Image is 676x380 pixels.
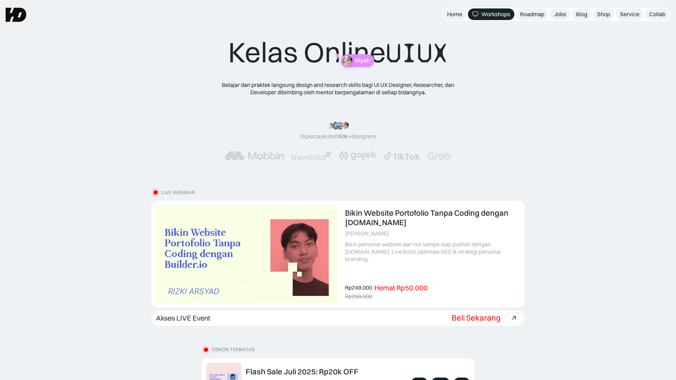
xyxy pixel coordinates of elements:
a: Home [443,8,467,20]
div: Dipercaya oleh designers [300,133,376,140]
div: diskon terbatas [212,347,255,353]
div: Kelas Online [228,35,448,70]
a: Collab [645,8,670,20]
span: 50k+ [338,133,351,140]
div: Collab [649,11,665,18]
div: Blog [576,11,587,18]
div: LIVE WEBINAR [161,190,195,196]
div: Rp299.000 [345,293,372,300]
p: Diyah [355,57,370,64]
div: Belajar dan praktek langsung design and research skills bagi UI UX Designer, Researcher, dan Deve... [211,81,465,96]
div: Shop [597,11,610,18]
a: Workshops [468,8,514,20]
div: Beli Sekarang [452,313,501,322]
div: Jobs [554,11,566,18]
span: UIUX [386,36,448,70]
div: Service [620,11,639,18]
div: Flash Sale Juli 2025: Rp20k OFF [246,367,358,376]
div: Workshops [481,11,510,18]
a: Jobs [550,8,570,20]
a: Service [616,8,644,20]
a: Roadmap [516,8,549,20]
a: Blog [572,8,591,20]
div: Rp249.000 [345,284,372,291]
div: Roadmap [520,11,544,18]
div: Hemat Rp50.000 [374,284,428,292]
a: Akses LIVE EventBeli Sekarang [151,310,525,326]
div: Home [447,11,462,18]
div: Akses LIVE Event [156,314,210,322]
a: Shop [593,8,614,20]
